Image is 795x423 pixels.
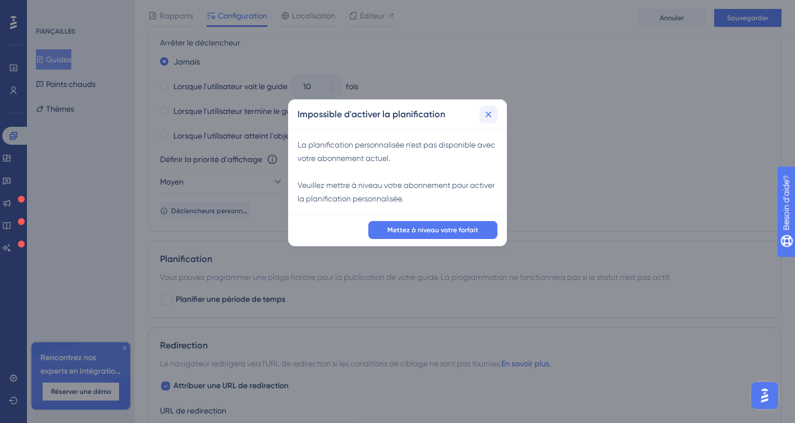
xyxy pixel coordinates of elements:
font: Veuillez mettre à niveau votre abonnement pour activer la planification personnalisée. [298,181,495,203]
font: Besoin d'aide? [26,5,81,13]
font: La planification personnalisée n'est pas disponible avec votre abonnement actuel. [298,140,495,163]
font: Mettez à niveau votre forfait [387,226,478,234]
font: Impossible d'activer la planification [298,109,445,119]
iframe: Lanceur d'assistant d'IA UserGuiding [748,379,782,412]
